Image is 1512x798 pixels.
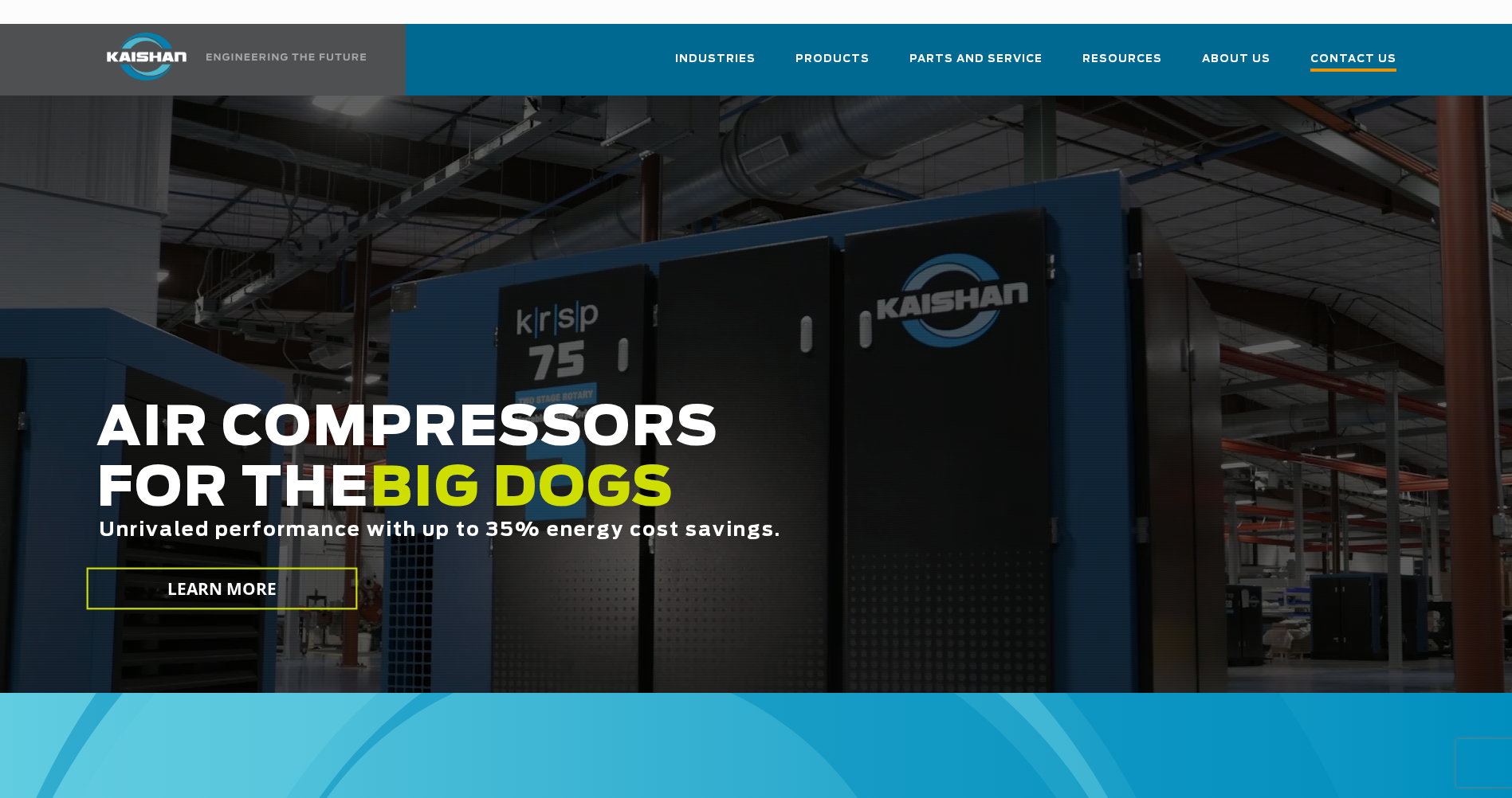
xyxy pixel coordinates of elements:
[1082,38,1162,92] a: Resources
[96,399,1193,591] h2: AIR COMPRESSORS FOR THE
[909,38,1043,92] a: Parts and Service
[87,24,369,96] a: Kaishan USA
[370,463,674,517] span: BIG DOGS
[1310,50,1396,72] span: Contact Us
[87,33,206,80] img: kaishan logo
[675,50,756,68] span: Industries
[1310,38,1396,96] a: Contact Us
[675,38,756,92] a: Industries
[795,50,870,68] span: Products
[86,568,357,610] a: LEARN MORE
[99,521,781,540] span: Unrivaled performance with up to 35% energy cost savings.
[909,50,1043,68] span: Parts and Service
[1202,38,1270,92] a: About Us
[206,53,366,61] img: Engineering the future
[167,577,277,600] span: LEARN MORE
[1082,50,1162,68] span: Resources
[1202,50,1270,68] span: About Us
[795,38,870,92] a: Products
